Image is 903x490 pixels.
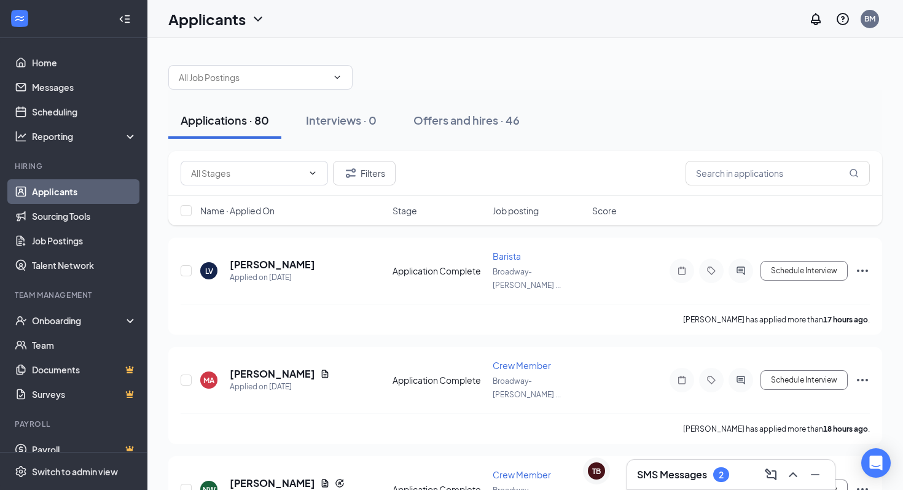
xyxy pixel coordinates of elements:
[761,465,781,484] button: ComposeMessage
[230,367,315,381] h5: [PERSON_NAME]
[733,266,748,276] svg: ActiveChat
[15,161,135,171] div: Hiring
[320,478,330,488] svg: Document
[32,50,137,75] a: Home
[191,166,303,180] input: All Stages
[849,168,859,178] svg: MagnifyingGlass
[32,179,137,204] a: Applicants
[835,12,850,26] svg: QuestionInfo
[413,112,520,128] div: Offers and hires · 46
[493,376,561,399] span: Broadway- [PERSON_NAME] ...
[733,375,748,385] svg: ActiveChat
[760,370,848,390] button: Schedule Interview
[592,204,617,217] span: Score
[764,467,778,482] svg: ComposeMessage
[179,71,327,84] input: All Job Postings
[393,374,485,386] div: Application Complete
[308,168,318,178] svg: ChevronDown
[393,265,485,277] div: Application Complete
[704,375,719,385] svg: Tag
[333,161,396,185] button: Filter Filters
[15,314,27,327] svg: UserCheck
[15,465,27,478] svg: Settings
[332,72,342,82] svg: ChevronDown
[674,266,689,276] svg: Note
[32,99,137,124] a: Scheduling
[855,373,870,387] svg: Ellipses
[15,130,27,142] svg: Analysis
[32,253,137,278] a: Talent Network
[493,469,551,480] span: Crew Member
[719,470,724,480] div: 2
[335,478,345,488] svg: Reapply
[686,161,870,185] input: Search in applications
[14,12,26,25] svg: WorkstreamLogo
[343,166,358,181] svg: Filter
[230,271,315,284] div: Applied on [DATE]
[200,204,275,217] span: Name · Applied On
[704,266,719,276] svg: Tag
[674,375,689,385] svg: Note
[251,12,265,26] svg: ChevronDown
[15,419,135,429] div: Payroll
[203,375,214,386] div: MA
[230,476,315,490] h5: [PERSON_NAME]
[32,333,137,357] a: Team
[855,263,870,278] svg: Ellipses
[181,112,269,128] div: Applications · 80
[683,424,870,434] p: [PERSON_NAME] has applied more than .
[32,437,137,462] a: PayrollCrown
[205,266,213,276] div: LV
[760,261,848,281] button: Schedule Interview
[230,381,330,393] div: Applied on [DATE]
[230,258,315,271] h5: [PERSON_NAME]
[320,369,330,379] svg: Document
[805,465,825,484] button: Minimize
[823,315,868,324] b: 17 hours ago
[32,75,137,99] a: Messages
[783,465,803,484] button: ChevronUp
[823,424,868,434] b: 18 hours ago
[861,448,891,478] div: Open Intercom Messenger
[32,204,137,228] a: Sourcing Tools
[32,382,137,406] a: SurveysCrown
[592,466,601,476] div: TB
[119,13,131,25] svg: Collapse
[32,465,118,478] div: Switch to admin view
[493,204,539,217] span: Job posting
[864,14,875,24] div: BM
[786,467,800,482] svg: ChevronUp
[32,228,137,253] a: Job Postings
[306,112,377,128] div: Interviews · 0
[493,251,521,262] span: Barista
[637,468,707,481] h3: SMS Messages
[393,204,417,217] span: Stage
[808,467,823,482] svg: Minimize
[15,290,135,300] div: Team Management
[32,314,127,327] div: Onboarding
[493,360,551,371] span: Crew Member
[683,314,870,325] p: [PERSON_NAME] has applied more than .
[808,12,823,26] svg: Notifications
[32,357,137,382] a: DocumentsCrown
[493,267,561,290] span: Broadway- [PERSON_NAME] ...
[168,9,246,29] h1: Applicants
[32,130,138,142] div: Reporting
